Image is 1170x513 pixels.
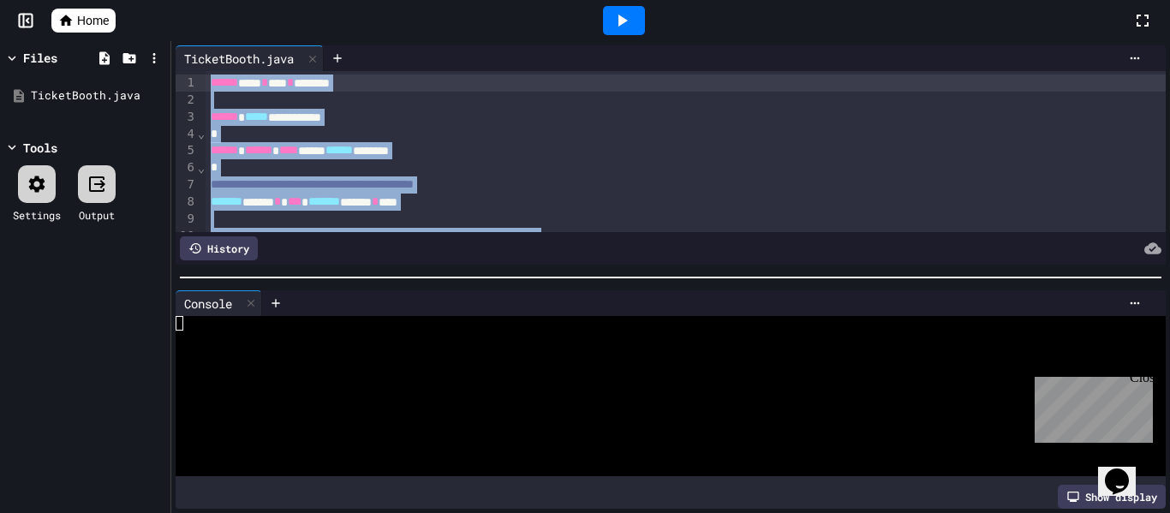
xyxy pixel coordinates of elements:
span: Fold line [197,161,206,175]
div: History [180,236,258,260]
iframe: chat widget [1098,444,1153,496]
div: Chat with us now!Close [7,7,118,109]
div: Files [23,49,57,67]
div: 3 [176,109,197,126]
div: 6 [176,159,197,176]
div: TicketBooth.java [31,87,164,104]
div: Console [176,295,241,313]
div: 4 [176,126,197,143]
div: 9 [176,211,197,228]
div: 8 [176,194,197,211]
div: TicketBooth.java [176,50,302,68]
div: 5 [176,142,197,159]
span: Home [77,12,109,29]
div: Console [176,290,262,316]
div: 2 [176,92,197,109]
div: TicketBooth.java [176,45,324,71]
iframe: chat widget [1028,370,1153,443]
div: 7 [176,176,197,194]
div: Show display [1058,485,1166,509]
div: 1 [176,75,197,92]
span: Fold line [197,127,206,140]
div: Settings [13,207,61,223]
div: Output [79,207,115,223]
a: Home [51,9,116,33]
div: 10 [176,228,197,245]
div: Tools [23,139,57,157]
